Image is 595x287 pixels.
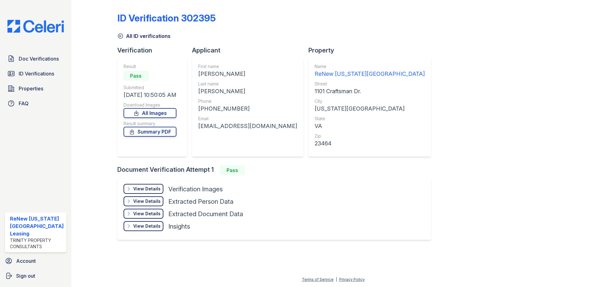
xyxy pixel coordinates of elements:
div: Result [124,63,176,70]
div: Property [308,46,436,55]
span: ID Verifications [19,70,54,77]
div: Phone [198,98,297,104]
span: FAQ [19,100,29,107]
img: CE_Logo_Blue-a8612792a0a2168367f1c8372b55b34899dd931a85d93a1a3d3e32e68fde9ad4.png [2,20,69,33]
div: ReNew [US_STATE][GEOGRAPHIC_DATA] Leasing [10,215,64,237]
div: View Details [133,186,161,192]
a: Privacy Policy [339,277,365,282]
div: Extracted Person Data [168,197,233,206]
div: Email [198,116,297,122]
a: ID Verifications [5,67,66,80]
div: [DATE] 10:50:05 AM [124,91,176,99]
div: VA [315,122,425,130]
div: Extracted Document Data [168,210,243,218]
div: Document Verification Attempt 1 [117,165,436,175]
span: Doc Verifications [19,55,59,62]
div: Insights [168,222,190,231]
a: Terms of Service [302,277,334,282]
span: Properties [19,85,43,92]
a: All ID verifications [117,32,171,40]
a: Properties [5,82,66,95]
div: ID Verification 302395 [117,12,216,24]
a: Doc Verifications [5,52,66,65]
a: FAQ [5,97,66,110]
div: First name [198,63,297,70]
div: State [315,116,425,122]
a: All Images [124,108,176,118]
div: [PERSON_NAME] [198,87,297,96]
div: View Details [133,223,161,229]
div: [PERSON_NAME] [198,70,297,78]
div: Street [315,81,425,87]
a: Name ReNew [US_STATE][GEOGRAPHIC_DATA] [315,63,425,78]
a: Sign out [2,270,69,282]
div: Trinity Property Consultants [10,237,64,250]
div: Last name [198,81,297,87]
a: Account [2,255,69,267]
div: [EMAIL_ADDRESS][DOMAIN_NAME] [198,122,297,130]
a: Summary PDF [124,127,176,137]
div: 23464 [315,139,425,148]
div: Pass [220,165,245,175]
div: City [315,98,425,104]
div: Result summary [124,121,176,127]
div: Download Images [124,102,176,108]
div: Submitted [124,84,176,91]
div: Pass [124,71,148,81]
div: [US_STATE][GEOGRAPHIC_DATA] [315,104,425,113]
span: Sign out [16,272,35,280]
div: 1101 Craftsman Dr. [315,87,425,96]
div: View Details [133,211,161,217]
div: Verification Images [168,185,223,194]
div: Applicant [192,46,308,55]
div: Verification [117,46,192,55]
div: ReNew [US_STATE][GEOGRAPHIC_DATA] [315,70,425,78]
div: | [336,277,337,282]
div: Zip [315,133,425,139]
span: Account [16,257,36,265]
div: Name [315,63,425,70]
div: View Details [133,198,161,204]
div: [PHONE_NUMBER] [198,104,297,113]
